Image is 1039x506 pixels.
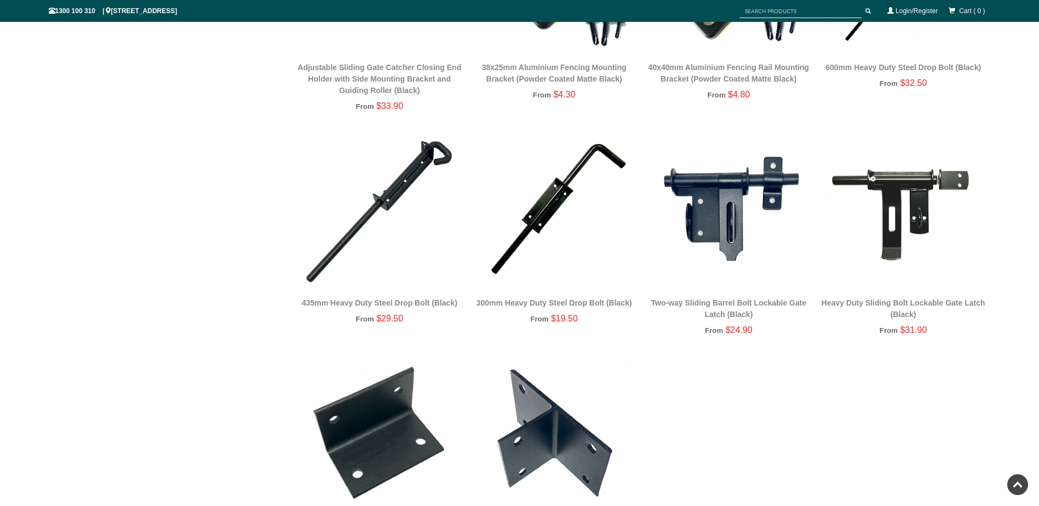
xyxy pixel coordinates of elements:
img: Heavy Duty Sliding Bolt Lockable Gate Latch (Black) - Gate Warehouse [822,128,985,291]
a: 600mm Heavy Duty Steel Drop Bolt (Black) [825,63,981,72]
span: $4.80 [728,90,750,99]
img: 300mm Heavy Duty Steel Drop Bolt (Black) - Gate Warehouse [472,128,636,291]
span: $24.90 [726,325,753,335]
a: Two-way Sliding Barrel Bolt Lockable Gate Latch (Black) [651,298,807,319]
span: From [533,91,551,99]
iframe: LiveChat chat widget [820,213,1039,468]
span: $29.50 [376,314,403,323]
span: 1300 100 310 | [STREET_ADDRESS] [49,7,177,15]
span: $19.50 [551,314,578,323]
span: $33.90 [376,101,403,111]
span: From [356,315,374,323]
span: Cart ( 0 ) [959,7,985,15]
span: From [880,79,898,88]
span: From [708,91,726,99]
a: 40x40mm Aluminium Fencing Rail Mounting Bracket (Powder Coated Matte Black) [648,63,810,83]
span: From [705,326,723,335]
a: Adjustable Sliding Gate Catcher Closing End Holder with Side Mounting Bracket and Guiding Roller ... [298,63,462,95]
span: From [356,102,374,111]
a: 38x25mm Aluminium Fencing Mounting Bracket (Powder Coated Matte Black) [482,63,627,83]
img: Two-way Sliding Barrel Bolt Lockable Gate Latch (Black) - Gate Warehouse [647,128,811,291]
input: SEARCH PRODUCTS [739,4,862,18]
a: 435mm Heavy Duty Steel Drop Bolt (Black) [302,298,457,307]
span: $32.50 [900,78,927,88]
span: $4.30 [553,90,575,99]
span: From [530,315,548,323]
a: Login/Register [896,7,938,15]
a: 300mm Heavy Duty Steel Drop Bolt (Black) [477,298,632,307]
img: 435mm Heavy Duty Steel Drop Bolt (Black) - Gate Warehouse [298,128,462,291]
